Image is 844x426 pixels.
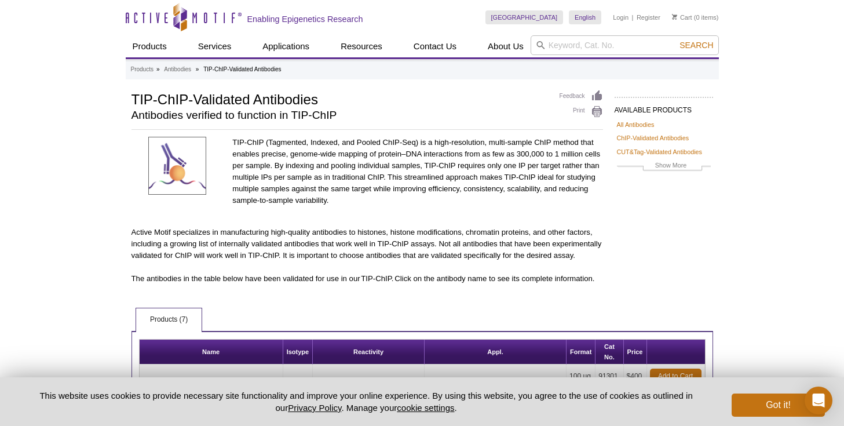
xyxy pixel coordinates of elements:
[632,10,634,24] li: |
[672,10,719,24] li: (0 items)
[531,35,719,55] input: Keyword, Cat. No.
[624,365,647,388] td: $400
[569,10,601,24] a: English
[156,66,160,72] li: »
[283,340,313,365] th: Isotype
[617,147,702,157] a: CUT&Tag-Validated Antibodies
[255,35,316,57] a: Applications
[203,66,281,72] li: TIP-ChIP-Validated Antibodies
[805,387,832,414] div: Open Intercom Messenger
[425,365,567,412] td: ChIP, ChIP-Seq, CUT&RUN, TIP-ChIP
[567,340,595,365] th: Format
[131,90,548,107] h1: TIP-ChIP-Validated Antibodies
[617,160,711,173] a: Show More
[637,13,660,21] a: Register
[672,14,677,20] img: Your Cart
[136,308,202,332] a: Products (7)
[560,105,603,118] a: Print
[650,369,701,384] a: Add to Cart
[288,403,341,413] a: Privacy Policy
[732,394,824,417] button: Got it!
[140,340,283,365] th: Name
[615,97,713,118] h2: AVAILABLE PRODUCTS
[407,35,463,57] a: Contact Us
[313,365,425,412] td: Human
[425,340,567,365] th: Appl.
[247,14,363,24] h2: Enabling Epigenetics Research
[567,365,595,388] td: 100 µg
[232,137,602,206] p: TIP-ChIP (Tagmented, Indexed, and Pooled ChIP-Seq) is a high-resolution, multi-sample ChIP method...
[131,64,154,75] a: Products
[617,119,655,130] a: All Antibodies
[613,13,629,21] a: Login
[679,41,713,50] span: Search
[676,40,717,50] button: Search
[148,137,206,195] img: TIP-ChIP
[20,389,713,414] p: This website uses cookies to provide necessary site functionality and improve your online experie...
[595,340,623,365] th: Cat No.
[481,35,531,57] a: About Us
[126,35,174,57] a: Products
[131,110,548,121] h2: Antibodies verified to function in TIP-ChIP
[485,10,564,24] a: [GEOGRAPHIC_DATA]
[283,365,313,412] td: IgG
[672,13,692,21] a: Cart
[131,227,603,261] p: Active Motif specializes in manufacturing high-quality antibodies to histones, histone modificati...
[313,340,425,365] th: Reactivity
[595,365,623,388] td: 91301
[196,66,199,72] li: »
[560,90,603,103] a: Feedback
[131,273,603,285] p: The antibodies in the table below have been validated for use in our TIP-ChIP. Click on the antib...
[164,64,191,75] a: Antibodies
[191,35,239,57] a: Services
[624,340,647,365] th: Price
[397,403,454,413] button: cookie settings
[617,133,689,143] a: ChIP-Validated Antibodies
[334,35,389,57] a: Resources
